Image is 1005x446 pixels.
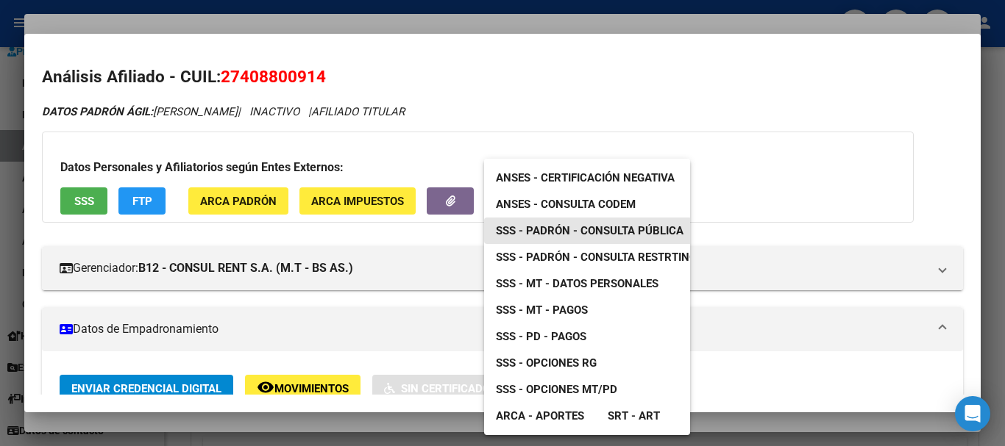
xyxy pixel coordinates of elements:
[118,187,166,215] button: FTP
[138,259,353,277] strong: B12 - CONSUL RENT S.A. (M.T - BS AS.)
[60,159,895,176] h3: Datos Personales y Afiliatorios según Entes Externos:
[42,307,963,351] mat-expansion-panel-header: Datos de Empadronamiento
[485,187,590,215] button: Organismos Ext.
[299,187,416,215] button: ARCA Impuestos
[188,187,288,215] button: ARCA Padrón
[60,187,107,215] button: SSS
[401,382,571,395] span: Sin Certificado Discapacidad
[42,246,963,290] mat-expansion-panel-header: Gerenciador:B12 - CONSUL RENT S.A. (M.T - BS AS.)
[71,382,221,395] span: Enviar Credencial Digital
[60,259,928,277] mat-panel-title: Gerenciador:
[42,105,405,118] i: | INACTIVO |
[274,382,349,395] span: Movimientos
[257,378,274,396] mat-icon: remove_red_eye
[372,375,583,402] button: Sin Certificado Discapacidad
[132,195,152,208] span: FTP
[955,396,990,431] div: Open Intercom Messenger
[42,105,238,118] span: [PERSON_NAME]
[245,375,361,402] button: Movimientos
[221,67,326,86] span: 27408800914
[60,375,233,402] button: Enviar Credencial Digital
[497,195,578,208] strong: Organismos Ext.
[42,105,153,118] strong: DATOS PADRÓN ÁGIL:
[60,320,928,338] mat-panel-title: Datos de Empadronamiento
[42,65,963,90] h2: Análisis Afiliado - CUIL:
[311,195,404,208] span: ARCA Impuestos
[311,105,405,118] span: AFILIADO TITULAR
[74,195,94,208] span: SSS
[200,195,277,208] span: ARCA Padrón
